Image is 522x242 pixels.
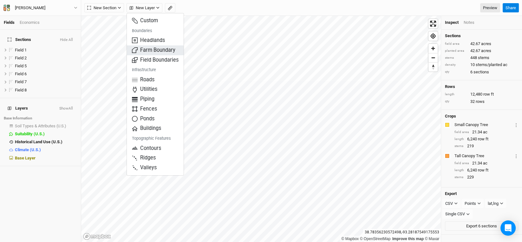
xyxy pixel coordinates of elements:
[445,84,518,89] h4: Rows
[15,131,45,136] span: Suitability (U.S.)
[132,96,154,103] span: Piping
[15,56,27,60] span: Field 2
[132,164,157,171] span: Valleys
[15,71,27,76] span: Field 6
[81,16,441,242] canvas: Map
[445,114,456,119] h4: Crops
[445,70,467,74] div: qty
[20,20,40,25] div: Economics
[15,124,66,128] span: Soil Types & Attributes (U.S.)
[392,237,424,241] a: Improve this map
[488,200,499,207] div: lat,lng
[478,167,488,173] span: row ft
[15,147,77,152] div: Climate (U.S.)
[454,136,518,142] div: 6,240
[481,48,491,54] span: acres
[15,131,77,137] div: Suitability (U.S.)
[483,160,487,166] span: ac
[445,211,465,217] div: Single CSV
[485,199,506,208] button: lat,lng
[445,191,518,196] h4: Export
[445,200,453,207] div: CSV
[454,160,518,166] div: 21.34
[428,63,438,71] span: Reset bearing to north
[462,199,484,208] button: Points
[124,133,184,143] h6: Topographic Features
[132,37,165,44] span: Headlands
[341,237,359,241] a: Mapbox
[165,3,175,13] button: Shortcut: M
[15,88,77,93] div: Field 8
[445,63,467,67] div: density
[363,229,441,236] div: 38.78356230572498 , -93.28187549175553
[500,220,516,236] div: Open Intercom Messenger
[464,20,474,25] div: Notes
[445,20,459,25] div: Inspect
[132,47,175,54] span: Farm Boundary
[454,137,464,142] div: length
[3,4,78,11] button: [PERSON_NAME]
[454,144,464,149] div: stems
[15,64,27,68] span: Field 5
[87,5,116,11] span: New Section
[428,31,438,41] button: Find my location
[454,122,513,128] div: Small Canopy Tree
[481,41,491,47] span: acres
[442,209,473,219] button: Single CSV
[465,200,476,207] div: Points
[514,152,518,159] button: Crop Usage
[454,143,518,149] div: 219
[445,91,518,97] div: 12,480
[132,145,161,152] span: Contours
[445,99,518,104] div: 32
[132,125,161,132] span: Buildings
[476,99,485,104] span: rows
[8,106,28,111] span: Layers
[454,168,464,173] div: length
[15,48,77,53] div: Field 1
[124,65,184,75] h6: Infrastructure
[454,153,513,159] div: Tall Canopy Tree
[360,237,391,241] a: OpenStreetMap
[445,99,467,104] div: qty
[132,105,157,113] span: Fences
[445,56,467,60] div: stems
[454,130,469,135] div: field area
[15,156,36,160] span: Base Layer
[445,221,518,231] button: Export 6 sections
[60,38,73,42] button: Hide All
[124,26,184,36] h6: Boundaries
[15,156,77,161] div: Base Layer
[15,64,77,69] div: Field 5
[445,41,518,47] div: 42.67
[15,56,77,61] div: Field 2
[15,88,27,92] span: Field 8
[480,3,500,13] a: Preview
[454,174,518,180] div: 229
[503,3,519,13] button: Share
[59,106,73,111] button: ShowAll
[15,5,45,11] div: Matthew Adler
[8,37,31,42] span: Sections
[132,86,157,93] span: Utilities
[445,33,518,38] h4: Sections
[15,139,77,145] div: Historical Land Use (U.S.)
[442,199,460,208] button: CSV
[132,76,154,84] span: Roads
[478,55,489,61] span: stems
[127,3,162,13] button: New Layer
[84,3,124,13] button: New Section
[132,154,156,162] span: Ridges
[445,62,518,68] div: 10
[454,161,469,166] div: field area
[15,79,77,84] div: Field 7
[129,5,155,11] span: New Layer
[15,48,27,52] span: Field 1
[428,53,438,62] span: Zoom out
[478,136,488,142] span: row ft
[132,17,158,24] span: Custom
[454,167,518,173] div: 6,240
[428,44,438,53] button: Zoom in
